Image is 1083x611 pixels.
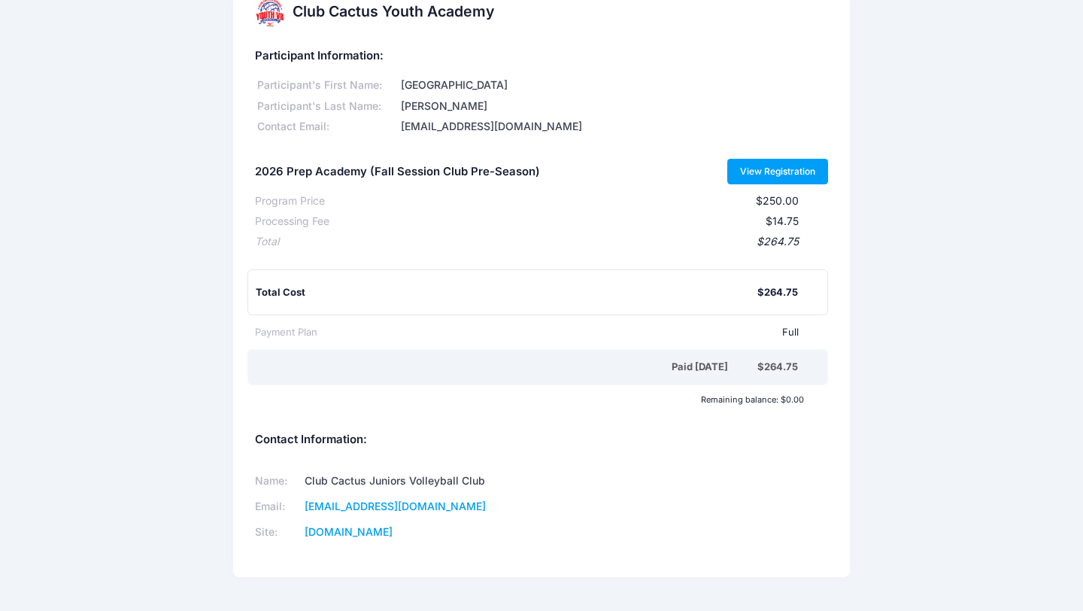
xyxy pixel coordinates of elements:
div: $264.75 [279,234,799,250]
h5: 2026 Prep Academy (Fall Session Club Pre-Season) [255,166,540,179]
td: Club Cactus Juniors Volleyball Club [299,469,522,494]
div: [PERSON_NAME] [399,99,829,114]
td: Site: [255,520,299,546]
a: [DOMAIN_NAME] [305,525,393,538]
div: Full [317,325,799,340]
td: Email: [255,494,299,520]
div: Payment Plan [255,325,317,340]
span: $250.00 [756,194,799,207]
div: Total Cost [256,285,757,300]
div: $264.75 [757,285,798,300]
div: Paid [DATE] [258,360,757,375]
div: $14.75 [329,214,799,230]
div: Remaining balance: $0.00 [247,395,811,404]
div: $264.75 [757,360,798,375]
div: [GEOGRAPHIC_DATA] [399,78,829,93]
div: Program Price [255,193,325,209]
div: Processing Fee [255,214,329,230]
h5: Participant Information: [255,50,828,63]
td: Name: [255,469,299,494]
h5: Contact Information: [255,433,828,447]
a: [EMAIL_ADDRESS][DOMAIN_NAME] [305,500,486,512]
div: [EMAIL_ADDRESS][DOMAIN_NAME] [399,119,829,135]
div: Participant's First Name: [255,78,399,93]
a: View Registration [727,159,829,184]
div: Participant's Last Name: [255,99,399,114]
h2: Club Cactus Youth Academy [293,3,494,20]
div: Total [255,234,279,250]
div: Contact Email: [255,119,399,135]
